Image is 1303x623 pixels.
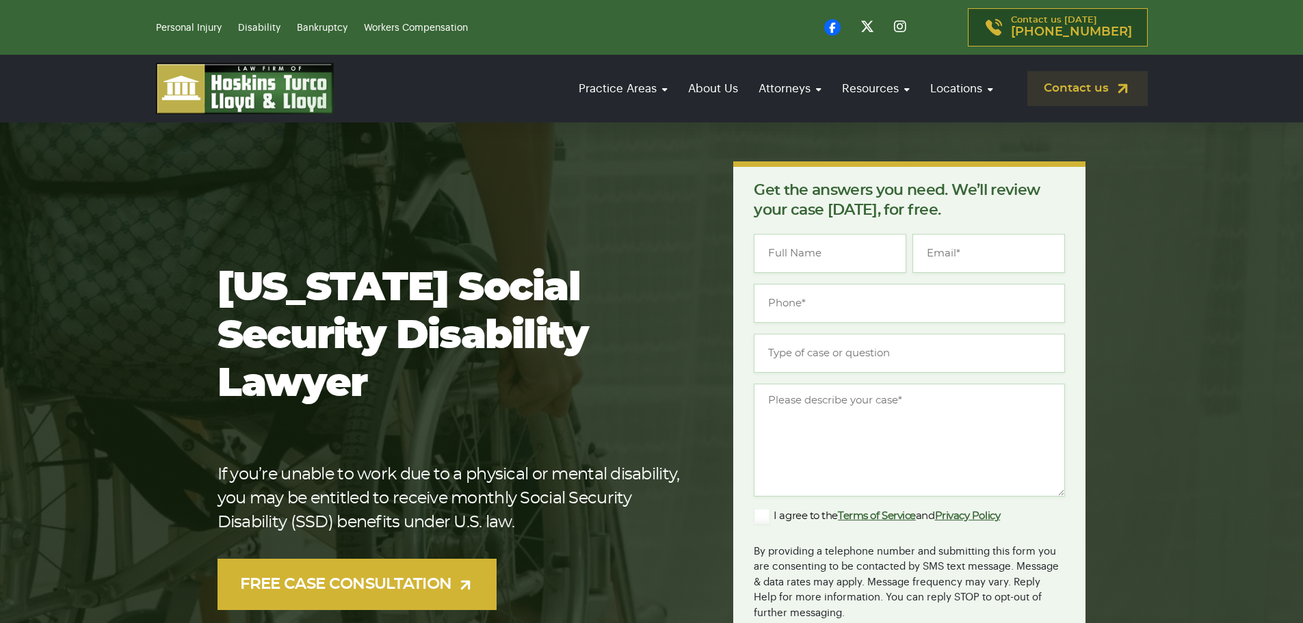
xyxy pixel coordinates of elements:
[754,284,1065,323] input: Phone*
[218,463,690,535] p: If you’re unable to work due to a physical or mental disability, you may be entitled to receive m...
[835,69,917,108] a: Resources
[754,334,1065,373] input: Type of case or question
[968,8,1148,47] a: Contact us [DATE][PHONE_NUMBER]
[754,535,1065,622] div: By providing a telephone number and submitting this form you are consenting to be contacted by SM...
[457,576,474,594] img: arrow-up-right-light.svg
[156,63,334,114] img: logo
[935,511,1001,521] a: Privacy Policy
[297,23,347,33] a: Bankruptcy
[1011,25,1132,39] span: [PHONE_NUMBER]
[923,69,1000,108] a: Locations
[572,69,674,108] a: Practice Areas
[912,234,1065,273] input: Email*
[754,508,1000,525] label: I agree to the and
[838,511,916,521] a: Terms of Service
[681,69,745,108] a: About Us
[754,181,1065,220] p: Get the answers you need. We’ll review your case [DATE], for free.
[156,23,222,33] a: Personal Injury
[1027,71,1148,106] a: Contact us
[218,265,690,408] h1: [US_STATE] Social Security Disability Lawyer
[752,69,828,108] a: Attorneys
[754,234,906,273] input: Full Name
[238,23,280,33] a: Disability
[364,23,468,33] a: Workers Compensation
[218,559,497,610] a: FREE CASE CONSULTATION
[1011,16,1132,39] p: Contact us [DATE]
